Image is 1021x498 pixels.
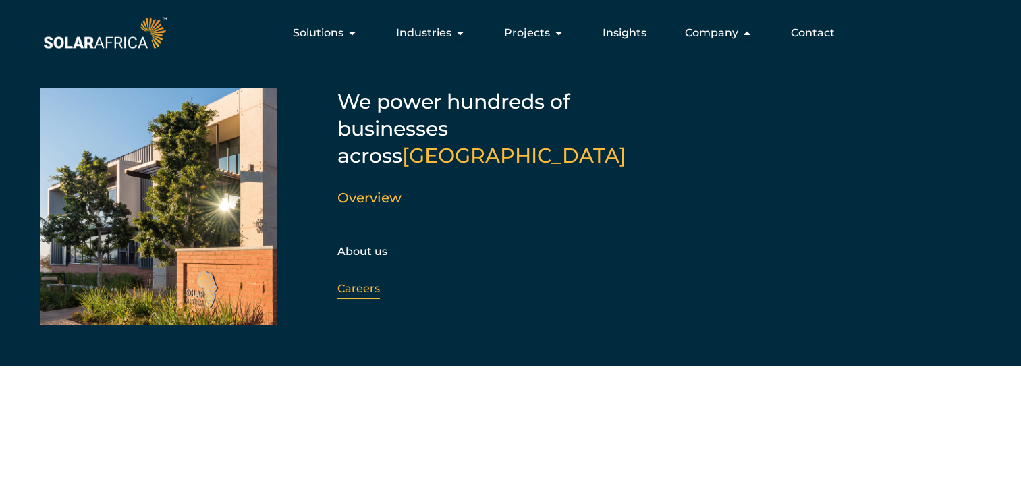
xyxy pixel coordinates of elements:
[402,143,626,168] span: [GEOGRAPHIC_DATA]
[337,88,675,169] h5: We power hundreds of businesses across
[337,282,380,295] a: Careers
[337,245,387,258] a: About us
[791,25,835,41] a: Contact
[396,25,451,41] span: Industries
[685,25,738,41] span: Company
[603,25,646,41] a: Insights
[504,25,550,41] span: Projects
[169,20,846,47] div: Menu Toggle
[337,190,402,206] a: Overview
[40,415,1020,424] h5: SolarAfrica is proudly affiliated with
[293,25,343,41] span: Solutions
[169,20,846,47] nav: Menu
